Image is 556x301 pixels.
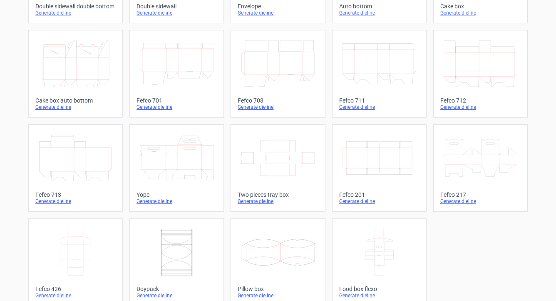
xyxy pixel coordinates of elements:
div: Fefco 426 [35,286,116,292]
div: Generate dieline [339,10,419,16]
a: Fefco 712Generate dieline [433,30,528,118]
div: Generate dieline [339,104,419,110]
div: Fefco 701 [137,97,217,104]
div: Auto bottom [339,3,419,10]
a: Fefco 703Generate dieline [231,30,325,118]
div: Generate dieline [339,198,419,205]
div: Generate dieline [238,10,318,16]
div: Fefco 201 [339,191,419,198]
div: Food box flexo [339,286,419,292]
div: Generate dieline [35,292,116,299]
div: Doypack [137,286,217,292]
a: Fefco 711Generate dieline [332,30,427,118]
div: Fefco 703 [238,97,318,104]
div: Generate dieline [137,198,217,205]
a: Fefco 217Generate dieline [433,124,528,212]
div: Fefco 711 [339,97,419,104]
div: Double sidewall double bottom [35,3,116,10]
div: Cake box [440,3,521,10]
div: Generate dieline [137,104,217,110]
div: Pillow box [238,286,318,292]
div: Fefco 712 [440,97,521,104]
a: Fefco 701Generate dieline [129,30,224,118]
a: Fefco 201Generate dieline [332,124,427,212]
div: Fefco 217 [440,191,521,198]
a: Two pieces tray boxGenerate dieline [231,124,325,212]
div: Generate dieline [137,292,217,299]
div: Yope [137,191,217,198]
div: Generate dieline [440,10,521,16]
div: Cake box auto bottom [35,97,116,104]
div: Generate dieline [35,198,116,205]
div: Generate dieline [238,104,318,110]
div: Generate dieline [339,292,419,299]
div: Double sidewall [137,3,217,10]
a: YopeGenerate dieline [129,124,224,212]
div: Generate dieline [35,104,116,110]
div: Generate dieline [238,198,318,205]
div: Fefco 713 [35,191,116,198]
div: Generate dieline [137,10,217,16]
div: Generate dieline [238,292,318,299]
div: Generate dieline [440,198,521,205]
a: Fefco 713Generate dieline [28,124,123,212]
div: Envelope [238,3,318,10]
div: Generate dieline [440,104,521,110]
div: Generate dieline [35,10,116,16]
div: Two pieces tray box [238,191,318,198]
a: Cake box auto bottomGenerate dieline [28,30,123,118]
